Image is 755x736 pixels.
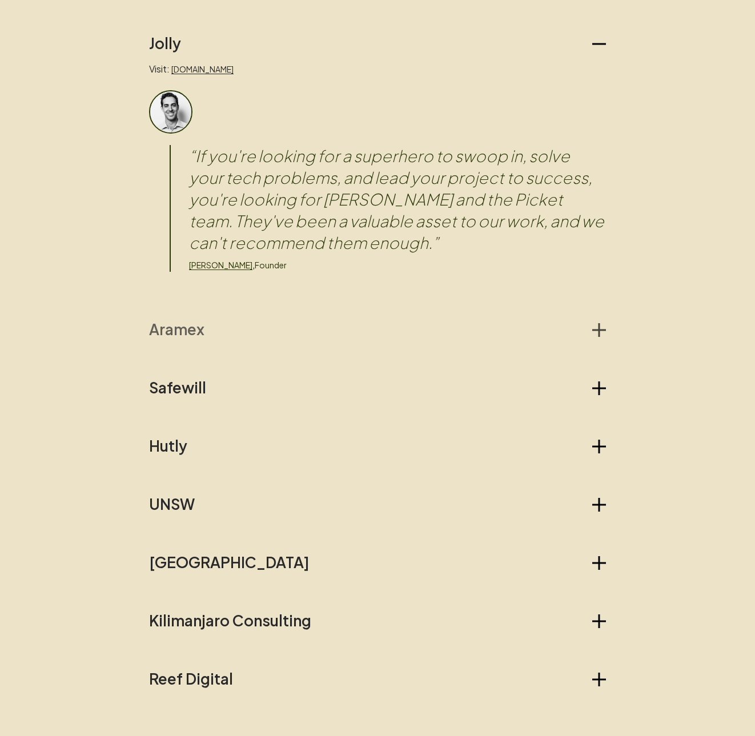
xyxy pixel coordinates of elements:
button: Jolly [149,34,606,53]
button: UNSW [149,495,606,513]
button: Safewill [149,379,606,397]
h2: Hutly [149,437,187,455]
iframe: Netlify Drawer [155,709,600,736]
button: Kilimanjaro Consulting [149,612,606,630]
h2: Aramex [149,320,204,339]
img: Client headshot [149,90,192,134]
a: [PERSON_NAME] [189,260,252,270]
button: Aramex [149,320,606,339]
button: [GEOGRAPHIC_DATA] [149,553,606,572]
div: , [189,258,606,272]
button: Reef Digital [149,670,606,688]
blockquote: “ If you're looking for a superhero to swoop in, solve your tech problems, and lead your project ... [189,145,606,254]
h2: Jolly [149,34,181,53]
h2: Kilimanjaro Consulting [149,612,311,630]
p: Visit: [149,62,606,77]
h2: UNSW [149,495,195,513]
a: [DOMAIN_NAME] [171,64,234,74]
h2: Safewill [149,379,206,397]
div: Jolly [149,53,606,272]
h2: [GEOGRAPHIC_DATA] [149,553,310,572]
p: Founder [255,259,287,271]
h2: Reef Digital [149,670,233,688]
button: Hutly [149,437,606,455]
